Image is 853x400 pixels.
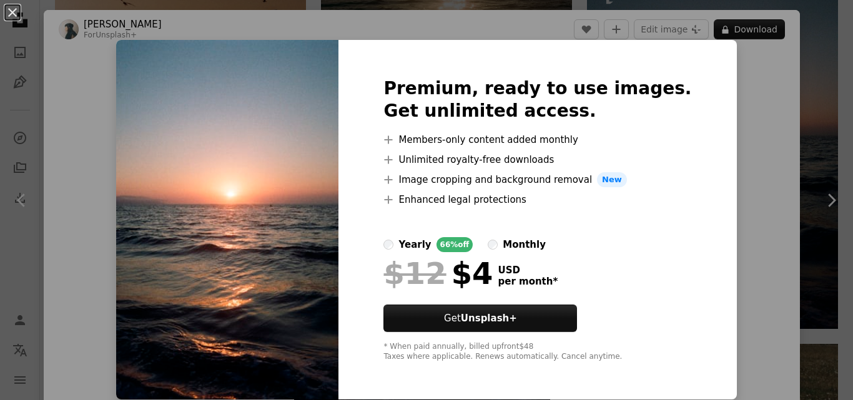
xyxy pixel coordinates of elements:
[498,276,558,287] span: per month *
[116,40,338,399] img: premium_photo-1750009871343-c0526654c5b5
[383,257,446,290] span: $12
[503,237,546,252] div: monthly
[383,257,493,290] div: $4
[383,152,691,167] li: Unlimited royalty-free downloads
[383,132,691,147] li: Members-only content added monthly
[597,172,627,187] span: New
[383,172,691,187] li: Image cropping and background removal
[498,265,558,276] span: USD
[383,240,393,250] input: yearly66%off
[383,192,691,207] li: Enhanced legal protections
[398,237,431,252] div: yearly
[436,237,473,252] div: 66% off
[383,77,691,122] h2: Premium, ready to use images. Get unlimited access.
[461,313,517,324] strong: Unsplash+
[383,342,691,362] div: * When paid annually, billed upfront $48 Taxes where applicable. Renews automatically. Cancel any...
[383,305,577,332] button: GetUnsplash+
[488,240,498,250] input: monthly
